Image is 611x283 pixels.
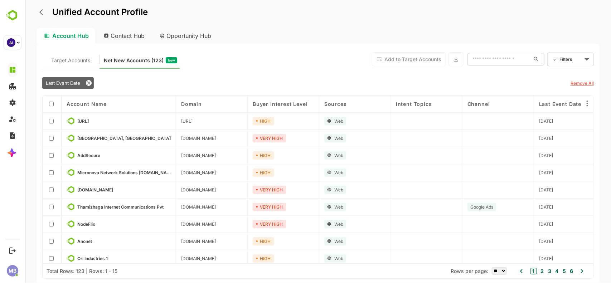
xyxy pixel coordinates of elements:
button: Export the selected data as CSV [423,52,438,66]
span: ori.co [156,256,191,261]
div: Total Rows: 123 | Rows: 1 - 15 [21,268,92,274]
span: Web [309,204,318,210]
div: VERY HIGH [228,203,261,211]
img: BambooboxLogoMark.f1c84d78b4c51b1a7b5f700c9845e183.svg [4,9,22,22]
span: Web [309,153,318,158]
span: AddSecure [52,153,75,158]
span: Web [309,187,318,192]
span: 2025-09-02 [514,256,528,261]
span: micronova.in [156,170,191,175]
button: 1 [505,268,512,274]
span: 2025-08-12 [514,170,528,175]
span: iittp.ac.in [156,136,191,141]
div: Last Event Date [17,77,69,89]
div: Filters [534,55,557,63]
span: Intent Topics [371,101,407,107]
span: Account Name [42,101,82,107]
button: 6 [543,267,548,275]
button: Logout [8,246,17,255]
span: 2025-07-08 [514,204,528,210]
span: anonet.in [156,239,191,244]
div: AI [7,38,15,47]
div: HIGH [228,117,249,125]
span: Channel [442,101,465,107]
span: Google Ads [445,204,468,210]
div: VERY HIGH [228,220,261,228]
span: lamatic.ai [156,118,168,124]
span: Last Event Date [21,80,55,86]
button: Add to Target Accounts [347,52,421,66]
div: Filters [534,52,569,67]
span: nodeflix.com [156,221,191,227]
span: Known accounts you’ve identified to target - imported from CRM, Offline upload, or promoted from ... [26,56,66,65]
span: ticfiber.in [156,204,191,210]
span: Rows per page: [426,268,463,274]
span: Lamatic.ai [52,118,64,124]
span: 2025-08-29 [514,118,528,124]
span: Domain [156,101,177,107]
span: 2025-08-04 [514,153,528,158]
span: Web [309,239,318,244]
span: 2025-08-25 [514,136,528,141]
p: Unified Account Profile [27,8,123,16]
div: HIGH [228,151,249,160]
span: Web [309,170,318,175]
span: New [143,56,150,65]
span: 2025-06-26 [514,239,528,244]
span: NodeFlix [52,221,70,227]
span: addsecure.com [156,153,191,158]
div: VERY HIGH [228,134,261,142]
span: Web [309,256,318,261]
div: Account Hub [11,28,70,44]
span: Anonet [52,239,67,244]
span: Web [309,136,318,141]
span: 2025-09-04 [514,221,528,227]
span: Sources [299,101,322,107]
span: Micronova Network Solutions Pvt.Ltd [52,170,146,175]
span: Buyer Interest Level [228,101,283,107]
span: 2025-09-03 [514,187,528,192]
button: 2 [514,267,519,275]
div: VERY HIGH [228,186,261,194]
div: MB [7,265,18,277]
button: 5 [536,267,541,275]
span: growthalix.com [156,187,191,192]
span: Last Event Date [514,101,557,107]
span: Ori Industries 1 [52,256,83,261]
div: Contact Hub [73,28,126,44]
div: HIGH [228,237,249,245]
div: HIGH [228,169,249,177]
div: Opportunity Hub [129,28,193,44]
span: Thamizhaga Internet Communications Pvt [52,204,139,210]
span: Indian Institute of Technology, Tirupati [52,136,146,141]
button: 4 [529,267,534,275]
span: Net New Accounts ( 123 ) [79,56,139,65]
span: Web [309,118,318,124]
span: Growthalix.Com [52,187,88,192]
span: Web [309,221,318,227]
button: 3 [521,267,526,275]
button: back [13,7,23,18]
div: HIGH [228,254,249,263]
u: Remove All [545,80,569,86]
